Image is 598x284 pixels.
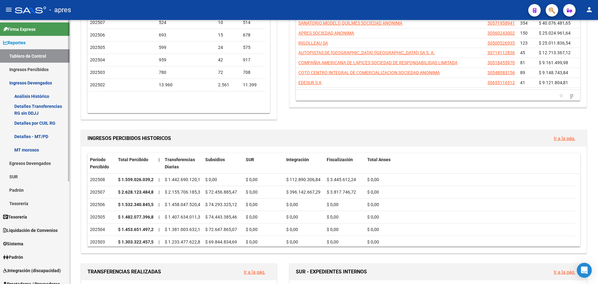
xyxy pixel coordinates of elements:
span: | [159,239,159,244]
span: 30571958941 [487,21,515,26]
datatable-header-cell: Total Anses [365,153,575,174]
span: $ 0,00 [286,239,298,244]
span: $ 0,00 [367,190,379,195]
span: $ 25.024.961,64 [539,31,571,36]
span: $ 72.647.865,07 [205,227,237,232]
mat-icon: menu [5,6,12,13]
div: 780 [159,69,213,76]
span: | [159,227,159,232]
mat-icon: person [586,6,593,13]
span: $ 3.445.612,24 [327,177,356,182]
datatable-header-cell: Total Percibido [116,153,156,174]
span: $ 72.456.885,47 [205,190,237,195]
span: $ 1.442.690.120,19 [165,177,203,182]
div: 599 [159,44,213,51]
span: $ 0,00 [246,202,258,207]
strong: $ 1.482.077.396,85 [118,214,156,219]
span: $ 0,00 [327,227,339,232]
span: SANATORIO MODELO QUILMES SOCIEDAD ANONIMA [298,21,402,26]
span: $ 9.161.499,98 [539,60,568,65]
span: 202506 [90,32,105,37]
datatable-header-cell: Período Percibido [88,153,116,174]
span: $ 0,00 [286,214,298,219]
span: - apres [49,3,71,17]
span: Tesorería [3,214,27,220]
div: 10 [218,19,238,26]
a: Ir a la pág. [554,269,575,275]
span: $ 0,00 [246,227,258,232]
span: $ 40.076.481,65 [539,21,571,26]
span: APRES SOCIEDAD ANONIMA [298,31,354,36]
span: $ 0,00 [246,190,258,195]
span: 45 [520,50,525,55]
span: 30655116512 [487,80,515,85]
div: 72 [218,69,238,76]
span: $ 12.713.367,12 [539,50,571,55]
span: $ 0,00 [327,239,339,244]
div: 13.960 [159,81,213,89]
datatable-header-cell: Subsidios [203,153,243,174]
datatable-header-cell: SUR [243,153,284,174]
strong: $ 1.303.322.457,58 [118,239,156,244]
span: $ 1.407.634.011,39 [165,214,203,219]
span: 202503 [90,70,105,75]
span: Total Percibido [118,157,148,162]
span: SUR - EXPEDIENTES INTERNOS [296,269,367,275]
a: Ir a la pág. [244,269,265,275]
span: 30548083156 [487,70,515,75]
span: $ 0,00 [205,177,217,182]
span: $ 0,00 [367,202,379,207]
strong: $ 1.559.026.039,27 [118,177,156,182]
span: $ 0,00 [286,202,298,207]
span: AUTOPISTAS DE [GEOGRAPHIC_DATA] ([GEOGRAPHIC_DATA]) SA S. A. [298,50,435,55]
span: $ 3.817.746,72 [327,190,356,195]
span: $ 0,00 [367,227,379,232]
strong: $ 1.532.340.845,56 [118,202,156,207]
div: 959 [159,56,213,64]
span: | [159,214,159,219]
div: 693 [159,31,213,39]
div: 202506 [90,201,113,208]
span: Período Percibido [90,157,109,169]
span: $ 1.381.003.632,15 [165,227,203,232]
div: 24 [218,44,238,51]
datatable-header-cell: | [156,153,162,174]
span: 202507 [90,20,105,25]
a: Ir a la pág. [554,136,575,141]
datatable-header-cell: Fiscalización [324,153,365,174]
span: | [159,190,159,195]
span: $ 69.844.834,69 [205,239,237,244]
span: Fiscalización [327,157,353,162]
strong: $ 2.628.123.484,85 [118,190,156,195]
span: 150 [520,31,528,36]
span: 41 [520,80,525,85]
button: Ir a la pág. [239,266,270,278]
div: 202508 [90,176,113,183]
span: $ 396.142.667,29 [286,190,320,195]
span: Integración (discapacidad) [3,267,61,274]
span: $ 74.443.385,46 [205,214,237,219]
span: 30714112836 [487,50,515,55]
div: 202505 [90,214,113,221]
span: INGRESOS PERCIBIDOS HISTORICOS [88,135,171,141]
span: Reportes [3,39,26,46]
span: | [159,157,160,162]
span: $ 0,00 [367,214,379,219]
span: $ 2.155.706.185,37 [165,190,203,195]
span: COMPAÑIA AMERICANA DE LAPICES SOCIEDAD DE RESPONSABILIDAD LIMITADA [298,60,458,65]
div: 15 [218,31,238,39]
span: TRANSFERENCIAS REALIZADAS [88,269,161,275]
div: 11.399 [243,81,263,89]
span: Padrón [3,254,23,261]
div: 202503 [90,238,113,246]
span: Total Anses [367,157,391,162]
span: $ 25.011.836,54 [539,41,571,46]
span: | [159,202,159,207]
span: $ 0,00 [246,239,258,244]
span: $ 74.293.325,12 [205,202,237,207]
span: SUR [246,157,254,162]
span: $ 0,00 [327,202,339,207]
span: $ 0,00 [367,177,379,182]
span: $ 0,00 [286,227,298,232]
datatable-header-cell: Transferencias Diarias [162,153,203,174]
